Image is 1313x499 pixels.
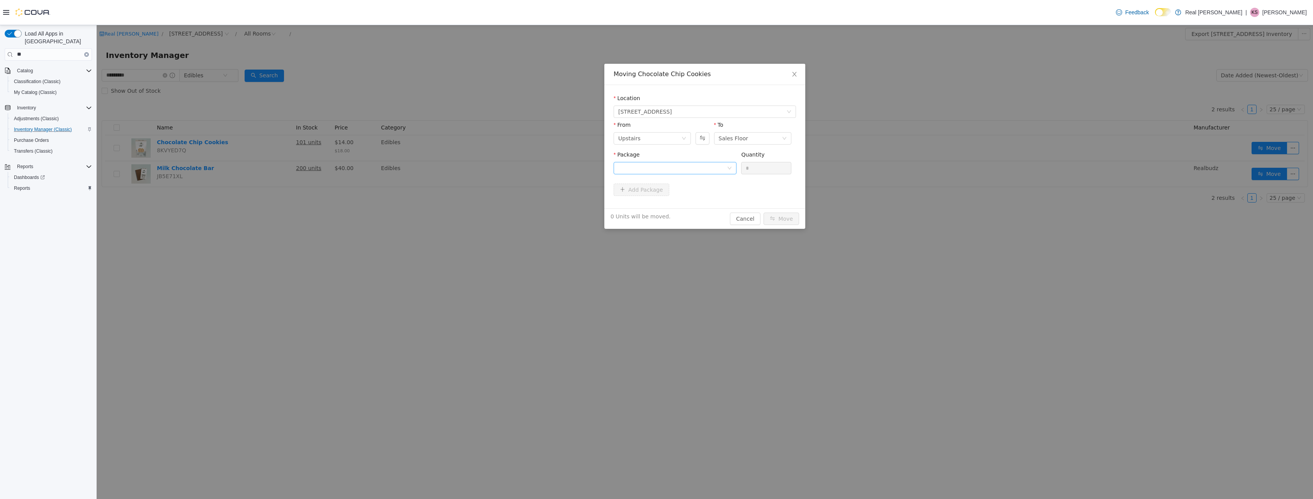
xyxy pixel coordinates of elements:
[11,184,92,193] span: Reports
[514,187,574,196] span: 0 Units will be moved.
[11,125,75,134] a: Inventory Manager (Classic)
[617,97,627,103] label: To
[695,46,701,52] i: icon: close
[8,146,95,157] button: Transfers (Classic)
[11,173,48,182] a: Dashboards
[8,87,95,98] button: My Catalog (Classic)
[14,66,92,75] span: Catalog
[517,70,544,76] label: Location
[14,103,39,112] button: Inventory
[14,185,30,191] span: Reports
[11,88,60,97] a: My Catalog (Classic)
[5,62,92,214] nav: Complex example
[17,163,33,170] span: Reports
[14,148,53,154] span: Transfers (Classic)
[17,68,33,74] span: Catalog
[1252,8,1258,17] span: KS
[1250,8,1259,17] div: Karen Sherrill
[599,107,612,119] button: Swap
[14,78,61,85] span: Classification (Classic)
[14,137,49,143] span: Purchase Orders
[14,103,92,112] span: Inventory
[11,77,64,86] a: Classification (Classic)
[622,107,652,119] div: Sales Floor
[685,111,690,116] i: icon: down
[14,174,45,181] span: Dashboards
[1245,8,1247,17] p: |
[8,172,95,183] a: Dashboards
[2,65,95,76] button: Catalog
[8,113,95,124] button: Adjustments (Classic)
[11,114,92,123] span: Adjustments (Classic)
[2,102,95,113] button: Inventory
[1113,5,1152,20] a: Feedback
[22,30,92,45] span: Load All Apps in [GEOGRAPHIC_DATA]
[11,184,33,193] a: Reports
[11,136,52,145] a: Purchase Orders
[11,77,92,86] span: Classification (Classic)
[15,9,50,16] img: Cova
[585,111,590,116] i: icon: down
[11,88,92,97] span: My Catalog (Classic)
[11,136,92,145] span: Purchase Orders
[11,146,56,156] a: Transfers (Classic)
[1125,9,1149,16] span: Feedback
[84,52,89,57] button: Clear input
[11,114,62,123] a: Adjustments (Classic)
[687,39,709,60] button: Close
[645,126,668,133] label: Quantity
[11,125,92,134] span: Inventory Manager (Classic)
[2,161,95,172] button: Reports
[14,162,36,171] button: Reports
[1262,8,1307,17] p: [PERSON_NAME]
[1185,8,1242,17] p: Real [PERSON_NAME]
[14,162,92,171] span: Reports
[517,97,534,103] label: From
[631,141,635,146] i: icon: down
[14,116,59,122] span: Adjustments (Classic)
[517,45,699,53] div: Moving Chocolate Chip Cookies
[14,89,57,95] span: My Catalog (Classic)
[8,76,95,87] button: Classification (Classic)
[667,187,702,200] button: icon: swapMove
[17,105,36,111] span: Inventory
[8,124,95,135] button: Inventory Manager (Classic)
[522,81,575,92] span: 8018 Kingston Pike
[690,84,695,90] i: icon: down
[645,137,694,149] input: Quantity
[517,126,543,133] label: Package
[14,126,72,133] span: Inventory Manager (Classic)
[8,135,95,146] button: Purchase Orders
[11,173,92,182] span: Dashboards
[14,66,36,75] button: Catalog
[11,146,92,156] span: Transfers (Classic)
[8,183,95,194] button: Reports
[633,187,664,200] button: Cancel
[522,107,544,119] div: Upstairs
[517,158,573,171] button: icon: plusAdd Package
[1155,8,1171,16] input: Dark Mode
